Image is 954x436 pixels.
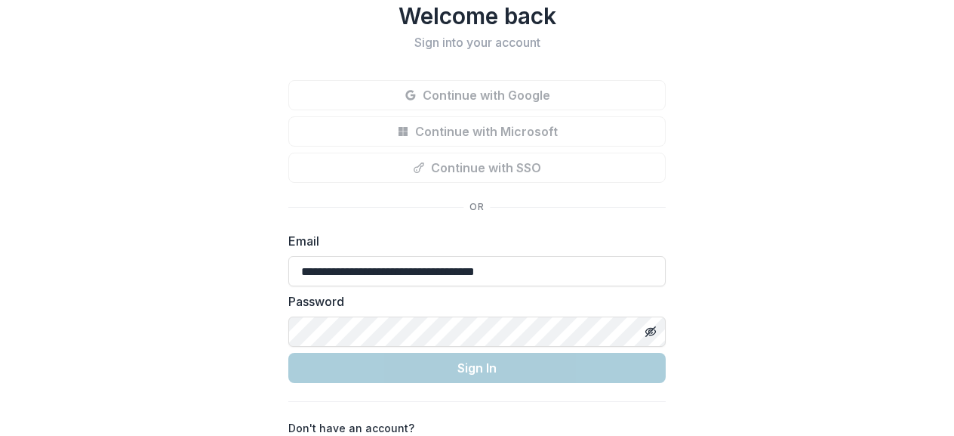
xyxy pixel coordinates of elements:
button: Sign In [288,353,666,383]
button: Continue with SSO [288,153,666,183]
label: Password [288,292,657,311]
button: Continue with Microsoft [288,116,666,147]
button: Continue with Google [288,80,666,110]
p: Don't have an account? [288,420,414,436]
label: Email [288,232,657,250]
button: Toggle password visibility [639,320,663,344]
h1: Welcome back [288,2,666,29]
h2: Sign into your account [288,36,666,50]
